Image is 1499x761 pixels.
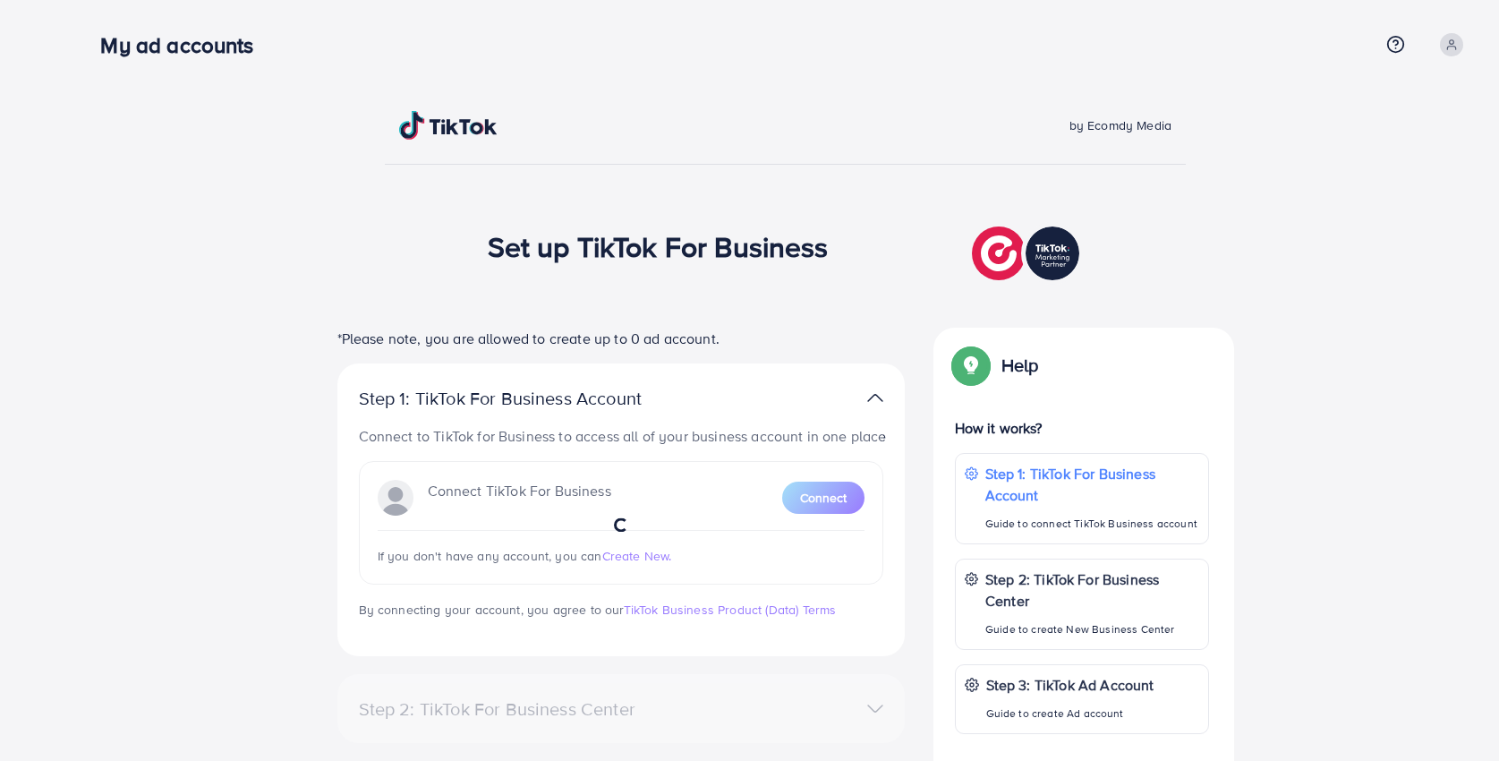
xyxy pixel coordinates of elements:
h1: Set up TikTok For Business [488,229,829,263]
p: Guide to create Ad account [986,703,1154,724]
img: Popup guide [955,349,987,381]
p: Step 3: TikTok Ad Account [986,674,1154,696]
p: Help [1001,355,1039,376]
h3: My ad accounts [100,32,268,58]
p: Step 1: TikTok For Business Account [359,388,699,409]
p: Guide to create New Business Center [985,619,1199,640]
span: by Ecomdy Media [1069,116,1171,134]
img: TikTok [399,111,498,140]
p: *Please note, you are allowed to create up to 0 ad account. [337,328,905,349]
p: How it works? [955,417,1209,439]
p: Step 2: TikTok For Business Center [985,569,1199,611]
img: TikTok partner [972,222,1084,285]
p: Step 1: TikTok For Business Account [985,463,1199,506]
img: TikTok partner [867,385,883,411]
p: Guide to connect TikTok Business account [985,513,1199,534]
